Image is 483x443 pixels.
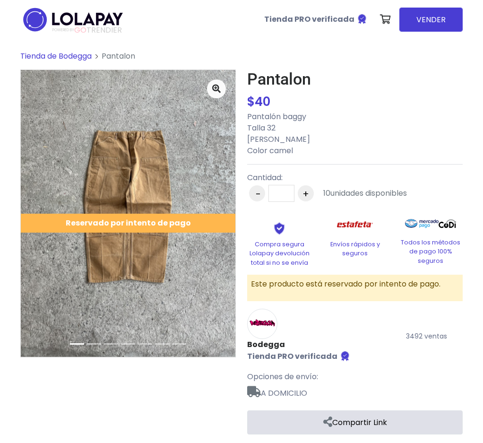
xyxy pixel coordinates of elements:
img: logo [20,5,126,35]
a: Compartir Link [247,410,463,434]
div: Reservado por intento de pago [21,214,235,233]
h1: Pantalon [247,69,463,89]
img: medium_1715757790145.jpeg [21,70,235,357]
p: Cantidad: [247,172,407,183]
img: Shield [260,222,299,235]
span: Opciones de envío: [247,371,318,382]
p: Envíos rápidos y seguros [323,240,387,258]
span: 10 [323,188,330,199]
button: + [298,185,314,201]
span: POWERED BY [52,27,74,33]
p: Este producto está reservado por intento de pago. [251,278,459,290]
div: $ [247,93,463,111]
a: Bodegga [247,339,351,350]
button: - [249,185,265,201]
span: TRENDIER [52,26,122,35]
small: 3492 ventas [406,331,447,341]
img: Codi Logo [439,214,456,233]
p: Pantalón baggy Talla 32 [PERSON_NAME] Color camel [247,111,463,156]
a: Tienda de Bodegga [20,51,92,61]
nav: breadcrumb [20,51,463,69]
div: unidades disponibles [323,188,407,199]
span: GO [74,25,86,35]
p: Todos los métodos de pago 100% seguros [398,238,463,265]
img: Estafeta Logo [329,214,381,235]
span: 40 [255,93,270,110]
b: Tienda PRO verificada [247,351,337,362]
p: Compra segura Lolapay devolución total si no se envía [247,240,311,267]
b: Tienda PRO verificada [264,14,354,25]
img: Bodegga [247,309,277,339]
img: Tienda verificada [339,350,351,362]
span: Pantalon [102,51,135,61]
span: A DOMICILIO [247,382,463,399]
a: VENDER [399,8,463,32]
img: Tienda verificada [356,13,368,25]
img: Mercado Pago Logo [405,214,439,233]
